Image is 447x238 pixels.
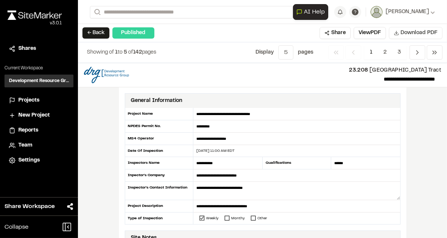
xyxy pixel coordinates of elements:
[125,200,194,213] div: Project Description
[135,66,441,75] p: [GEOGRAPHIC_DATA] Tract
[231,216,245,221] div: Monthy
[125,108,194,120] div: Project Name
[7,20,62,27] div: Oh geez...please don't...
[378,45,392,60] span: 2
[18,111,50,120] span: New Project
[115,50,118,55] span: 1
[206,216,218,221] div: Weekly
[133,50,142,55] span: 142
[112,27,154,39] div: Published
[18,126,38,135] span: Reports
[9,45,69,53] a: Shares
[18,45,36,53] span: Shares
[371,6,435,18] button: [PERSON_NAME]
[354,27,386,39] button: ViewPDF
[293,4,331,20] div: Open AI Assistant
[4,65,73,72] p: Current Workspace
[131,97,182,105] div: General Information
[298,48,313,57] p: page s
[18,156,40,165] span: Settings
[18,141,32,150] span: Team
[84,67,129,83] img: file
[328,45,443,60] nav: Navigation
[364,45,378,60] span: 1
[386,8,429,16] span: [PERSON_NAME]
[278,45,293,60] button: 5
[320,27,351,39] button: Share
[125,182,194,200] div: Inspector's Contact Information
[7,10,62,20] img: rebrand.png
[125,145,194,157] div: Date Of Inspection
[9,78,69,84] h3: Development Resource Group
[9,156,69,165] a: Settings
[371,6,383,18] img: User
[125,169,194,182] div: Inpector's Company
[193,148,400,154] div: [DATE] 11:00 AM EDT
[389,27,443,39] button: Download PDF
[9,96,69,105] a: Projects
[256,48,274,57] p: Display
[262,157,331,169] div: Qualifications
[124,50,127,55] span: 5
[18,96,39,105] span: Projects
[90,6,103,18] button: Search
[9,126,69,135] a: Reports
[125,120,194,133] div: NPDES Permit No.
[401,29,438,37] span: Download PDF
[125,133,194,145] div: MS4 Operator
[293,4,328,20] button: Open AI Assistant
[125,213,194,224] div: Type of Inspection
[392,45,407,60] span: 3
[349,68,368,73] span: 23.208
[87,48,156,57] p: to of pages
[9,141,69,150] a: Team
[257,216,267,221] div: Other
[4,202,55,211] span: Share Workspace
[87,50,115,55] span: Showing of
[82,27,109,39] button: ← Back
[9,111,69,120] a: New Project
[125,157,194,169] div: Inspectors Name
[304,7,325,16] span: AI Help
[4,223,28,232] span: Collapse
